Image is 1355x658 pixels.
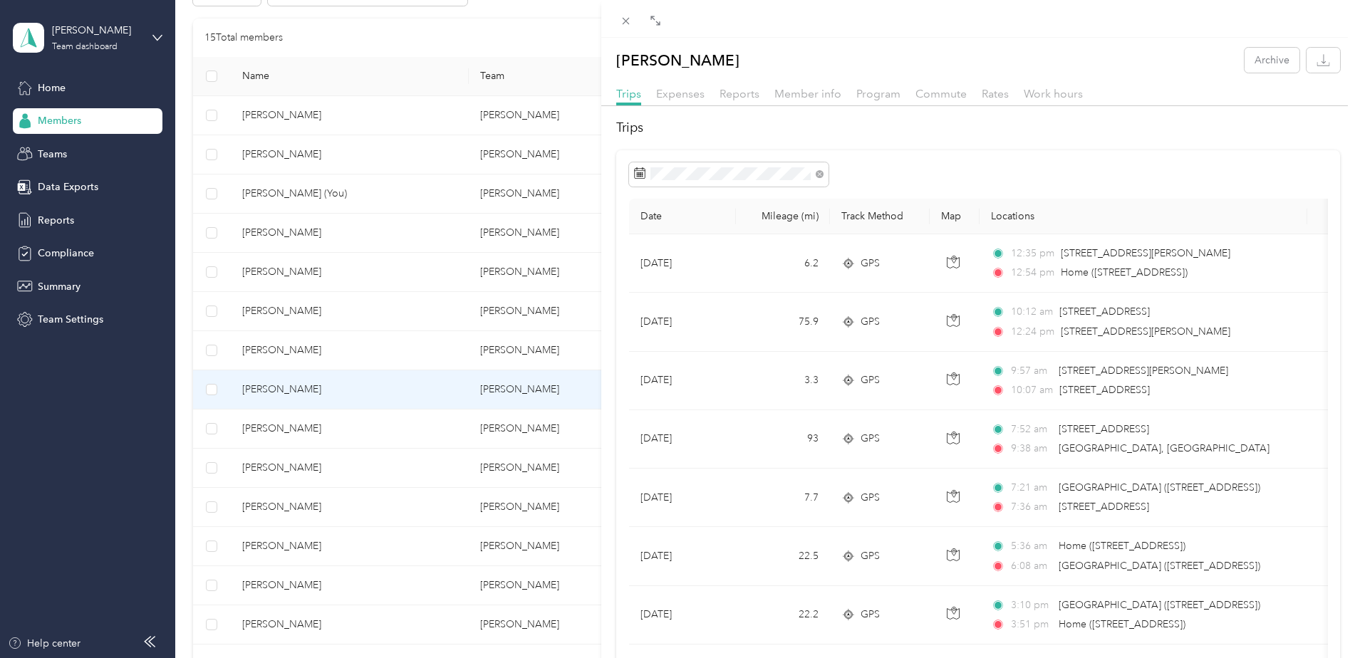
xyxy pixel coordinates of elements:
span: 9:38 am [1011,441,1052,456]
span: 7:36 am [1011,499,1052,515]
span: GPS [861,548,880,564]
span: Trips [616,87,641,100]
span: Reports [720,87,759,100]
td: [DATE] [629,527,736,585]
span: 12:24 pm [1011,324,1054,340]
span: 10:07 am [1011,382,1053,398]
th: Mileage (mi) [736,199,830,234]
span: 10:12 am [1011,304,1053,320]
span: GPS [861,256,880,271]
span: [GEOGRAPHIC_DATA], [GEOGRAPHIC_DATA] [1059,442,1270,454]
span: [STREET_ADDRESS] [1059,501,1149,513]
span: [GEOGRAPHIC_DATA] ([STREET_ADDRESS]) [1059,481,1260,493]
span: Home ([STREET_ADDRESS]) [1059,540,1185,552]
span: [STREET_ADDRESS][PERSON_NAME] [1061,247,1230,259]
td: 3.3 [736,352,830,410]
span: GPS [861,372,880,388]
td: 22.2 [736,586,830,644]
span: 12:35 pm [1011,246,1054,261]
span: 12:54 pm [1011,265,1054,281]
td: [DATE] [629,234,736,293]
span: GPS [861,314,880,330]
span: [STREET_ADDRESS][PERSON_NAME] [1059,365,1228,377]
td: [DATE] [629,410,736,469]
td: 22.5 [736,527,830,585]
span: 3:10 pm [1011,597,1052,613]
span: [STREET_ADDRESS][PERSON_NAME] [1061,325,1230,338]
span: Work hours [1024,87,1083,100]
span: Commute [915,87,967,100]
span: Rates [982,87,1009,100]
p: [PERSON_NAME] [616,48,739,73]
span: GPS [861,607,880,622]
td: [DATE] [629,293,736,351]
span: 7:52 am [1011,422,1052,437]
td: [DATE] [629,352,736,410]
span: 9:57 am [1011,363,1052,379]
span: 7:21 am [1011,480,1052,496]
span: Home ([STREET_ADDRESS]) [1061,266,1188,278]
span: [GEOGRAPHIC_DATA] ([STREET_ADDRESS]) [1059,599,1260,611]
span: [STREET_ADDRESS] [1059,423,1149,435]
span: Program [856,87,900,100]
span: [GEOGRAPHIC_DATA] ([STREET_ADDRESS]) [1059,560,1260,572]
span: Home ([STREET_ADDRESS]) [1059,618,1185,630]
span: 3:51 pm [1011,617,1052,632]
span: Expenses [656,87,705,100]
span: 6:08 am [1011,558,1052,574]
td: 93 [736,410,830,469]
td: 6.2 [736,234,830,293]
th: Track Method [830,199,930,234]
th: Locations [980,199,1307,234]
th: Map [930,199,980,234]
h2: Trips [616,118,1340,137]
button: Archive [1245,48,1299,73]
span: GPS [861,431,880,446]
td: 7.7 [736,469,830,527]
span: GPS [861,490,880,506]
td: [DATE] [629,586,736,644]
span: [STREET_ADDRESS] [1059,305,1150,318]
td: [DATE] [629,469,736,527]
iframe: Everlance-gr Chat Button Frame [1275,578,1355,658]
th: Date [629,199,736,234]
span: Member info [774,87,841,100]
td: 75.9 [736,293,830,351]
span: 5:36 am [1011,538,1052,554]
span: [STREET_ADDRESS] [1059,384,1150,396]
